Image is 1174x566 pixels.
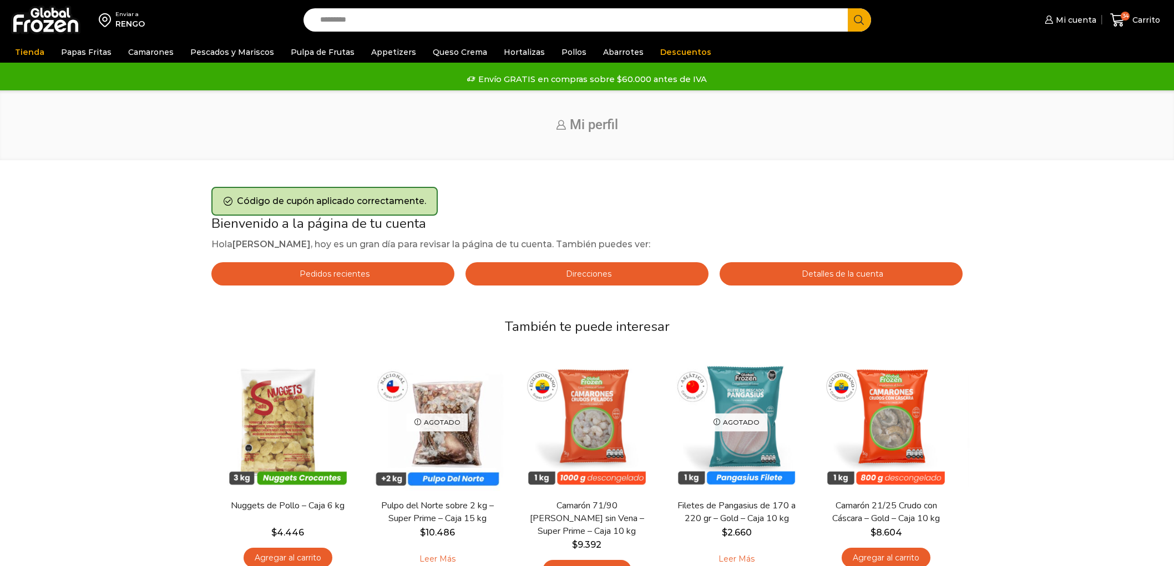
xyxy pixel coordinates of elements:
bdi: 9.392 [572,539,601,550]
span: $ [271,527,277,538]
span: Carrito [1130,14,1160,26]
a: Camarones [123,42,179,63]
div: Enviar a [115,11,145,18]
span: Mi cuenta [1053,14,1096,26]
span: Bienvenido a la página de tu cuenta [211,215,426,232]
span: Direcciones [563,269,611,279]
a: Pescados y Mariscos [185,42,280,63]
div: Código de cupón aplicado correctamente. [211,187,438,216]
bdi: 4.446 [271,527,304,538]
a: Hortalizas [498,42,550,63]
p: Agotado [407,414,468,432]
img: address-field-icon.svg [99,11,115,29]
span: 34 [1121,12,1130,21]
span: También te puede interesar [505,318,670,335]
a: Pedidos recientes [211,262,454,285]
span: $ [572,539,578,550]
a: Queso Crema [427,42,493,63]
a: Camarón 71/90 [PERSON_NAME] sin Vena – Super Prime – Caja 10 kg [525,499,648,538]
a: Nuggets de Pollo – Caja 6 kg [226,499,349,512]
bdi: 10.486 [420,527,455,538]
p: Hola , hoy es un gran día para revisar la página de tu cuenta. También puedes ver: [211,237,963,252]
div: RENGO [115,18,145,29]
a: Detalles de la cuenta [720,262,963,285]
bdi: 2.660 [722,527,752,538]
span: $ [420,527,426,538]
a: Appetizers [366,42,422,63]
span: $ [871,527,876,538]
span: $ [722,527,727,538]
a: Papas Fritas [55,42,117,63]
p: Agotado [706,414,767,432]
a: Pollos [556,42,592,63]
bdi: 8.604 [871,527,902,538]
a: Mi cuenta [1042,9,1096,31]
span: Detalles de la cuenta [799,269,883,279]
a: Abarrotes [598,42,649,63]
span: Pedidos recientes [297,269,370,279]
a: Direcciones [465,262,709,285]
a: Tienda [9,42,50,63]
a: Descuentos [655,42,717,63]
a: Filetes de Pangasius de 170 a 220 gr – Gold – Caja 10 kg [675,499,798,525]
button: Search button [848,8,871,32]
span: Mi perfil [570,117,618,132]
a: 34 Carrito [1107,7,1163,33]
a: Camarón 21/25 Crudo con Cáscara – Gold – Caja 10 kg [825,499,948,525]
a: Pulpo del Norte sobre 2 kg – Super Prime – Caja 15 kg [376,499,499,525]
strong: [PERSON_NAME] [232,239,311,249]
a: Pulpa de Frutas [285,42,360,63]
